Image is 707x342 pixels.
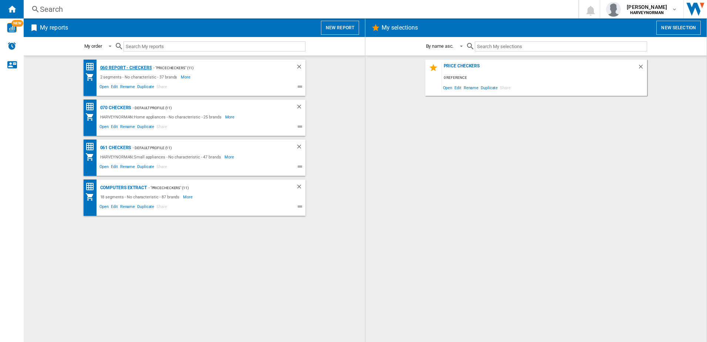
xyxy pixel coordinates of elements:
[136,123,155,132] span: Duplicate
[7,23,17,33] img: wise-card.svg
[85,152,98,161] div: My Assortment
[627,3,667,11] span: [PERSON_NAME]
[98,113,225,121] div: HARVEYNORMAN:Home appliances - No characteristic - 25 brands
[110,203,119,212] span: Edit
[442,83,454,93] span: Open
[98,83,110,92] span: Open
[225,113,236,121] span: More
[98,163,110,172] span: Open
[85,73,98,81] div: My Assortment
[136,83,155,92] span: Duplicate
[98,152,225,161] div: HARVEYNORMAN:Small appliances - No characteristic - 47 brands
[442,73,647,83] div: 0 reference
[98,183,147,192] div: Computers extract
[656,21,701,35] button: New selection
[131,103,281,113] div: - Default profile (11)
[296,143,305,152] div: Delete
[98,73,181,81] div: 2 segments - No characteristic - 37 brands
[147,183,281,192] div: - "PriceCheckers" (11)
[85,182,98,191] div: Price Matrix
[380,21,419,35] h2: My selections
[98,123,110,132] span: Open
[119,123,136,132] span: Rename
[136,203,155,212] span: Duplicate
[85,113,98,121] div: My Assortment
[110,123,119,132] span: Edit
[321,21,359,35] button: New report
[181,73,192,81] span: More
[453,83,463,93] span: Edit
[224,152,235,161] span: More
[124,41,305,51] input: Search My reports
[85,62,98,71] div: Price Matrix
[499,83,512,93] span: Share
[296,63,305,73] div: Delete
[119,203,136,212] span: Rename
[98,203,110,212] span: Open
[155,203,168,212] span: Share
[85,142,98,151] div: Price Matrix
[98,63,152,73] div: 060 report - Checkers
[155,123,168,132] span: Share
[38,21,70,35] h2: My reports
[7,41,16,50] img: alerts-logo.svg
[463,83,480,93] span: Rename
[119,163,136,172] span: Rename
[296,103,305,113] div: Delete
[475,41,647,51] input: Search My selections
[131,143,281,152] div: - Default profile (11)
[480,83,499,93] span: Duplicate
[426,43,454,49] div: By name asc.
[98,103,131,113] div: 070 Checkers
[442,63,637,73] div: Price Checkers
[152,63,281,73] div: - "PriceCheckers" (11)
[136,163,155,172] span: Duplicate
[40,4,559,14] div: Search
[606,2,621,17] img: profile.jpg
[11,20,23,27] span: NEW
[296,183,305,192] div: Delete
[84,43,102,49] div: My order
[637,63,647,73] div: Delete
[183,192,194,201] span: More
[119,83,136,92] span: Rename
[155,163,168,172] span: Share
[98,143,131,152] div: 061 Checkers
[630,10,664,15] b: HARVEYNORMAN
[110,163,119,172] span: Edit
[85,192,98,201] div: My Assortment
[98,192,183,201] div: 18 segments - No characteristic - 87 brands
[155,83,168,92] span: Share
[110,83,119,92] span: Edit
[85,102,98,111] div: Price Matrix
